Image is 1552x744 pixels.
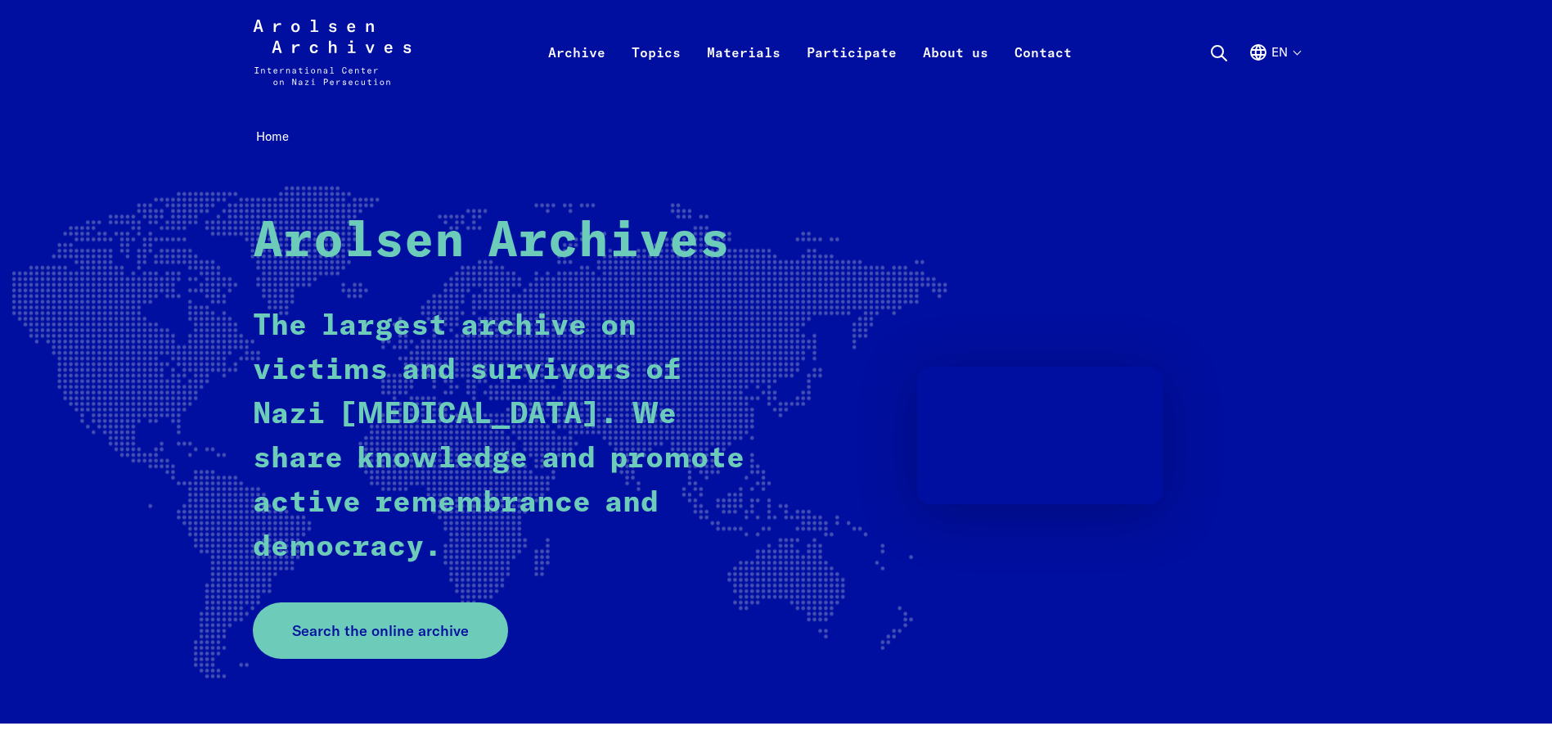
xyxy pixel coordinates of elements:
[694,39,794,105] a: Materials
[1248,43,1300,101] button: English, language selection
[253,124,1300,150] nav: Breadcrumb
[253,304,748,570] p: The largest archive on victims and survivors of Nazi [MEDICAL_DATA]. We share knowledge and promo...
[256,129,289,144] span: Home
[794,39,910,105] a: Participate
[253,218,730,267] strong: Arolsen Archives
[535,39,619,105] a: Archive
[292,620,469,642] span: Search the online archive
[619,39,694,105] a: Topics
[253,602,508,659] a: Search the online archive
[535,20,1085,85] nav: Primary
[910,39,1001,105] a: About us
[1001,39,1085,105] a: Contact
